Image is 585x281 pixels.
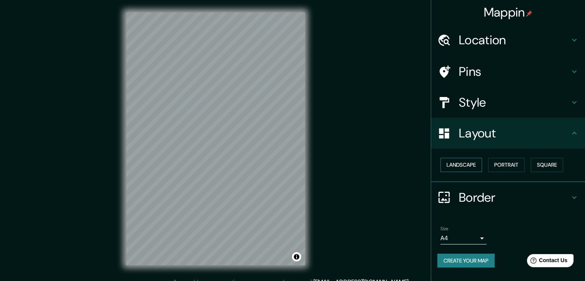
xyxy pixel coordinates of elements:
[517,251,577,273] iframe: Help widget launcher
[440,158,482,172] button: Landscape
[459,64,570,79] h4: Pins
[459,95,570,110] h4: Style
[440,225,448,232] label: Size
[431,25,585,55] div: Location
[531,158,563,172] button: Square
[431,118,585,149] div: Layout
[488,158,525,172] button: Portrait
[431,56,585,87] div: Pins
[431,87,585,118] div: Style
[526,10,532,17] img: pin-icon.png
[431,182,585,213] div: Border
[440,232,487,244] div: A4
[459,190,570,205] h4: Border
[437,254,495,268] button: Create your map
[126,12,305,265] canvas: Map
[459,32,570,48] h4: Location
[292,252,301,261] button: Toggle attribution
[484,5,533,20] h4: Mappin
[459,125,570,141] h4: Layout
